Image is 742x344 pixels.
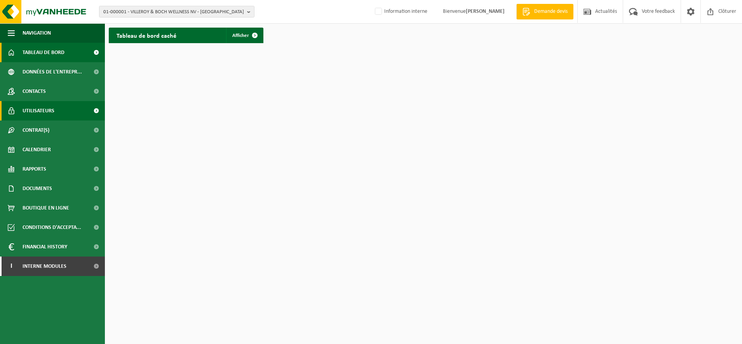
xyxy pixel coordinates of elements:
[23,43,64,62] span: Tableau de bord
[23,257,66,276] span: Interne modules
[23,159,46,179] span: Rapports
[23,140,51,159] span: Calendrier
[23,120,49,140] span: Contrat(s)
[373,6,427,17] label: Information interne
[23,179,52,198] span: Documents
[466,9,505,14] strong: [PERSON_NAME]
[23,62,82,82] span: Données de l'entrepr...
[103,6,244,18] span: 01-000001 - VILLEROY & BOCH WELLNESS NV - [GEOGRAPHIC_DATA]
[23,198,69,218] span: Boutique en ligne
[109,28,184,43] h2: Tableau de bord caché
[99,6,254,17] button: 01-000001 - VILLEROY & BOCH WELLNESS NV - [GEOGRAPHIC_DATA]
[226,28,263,43] a: Afficher
[23,218,81,237] span: Conditions d'accepta...
[23,101,54,120] span: Utilisateurs
[232,33,249,38] span: Afficher
[8,257,15,276] span: I
[23,82,46,101] span: Contacts
[23,237,67,257] span: Financial History
[23,23,51,43] span: Navigation
[516,4,573,19] a: Demande devis
[532,8,570,16] span: Demande devis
